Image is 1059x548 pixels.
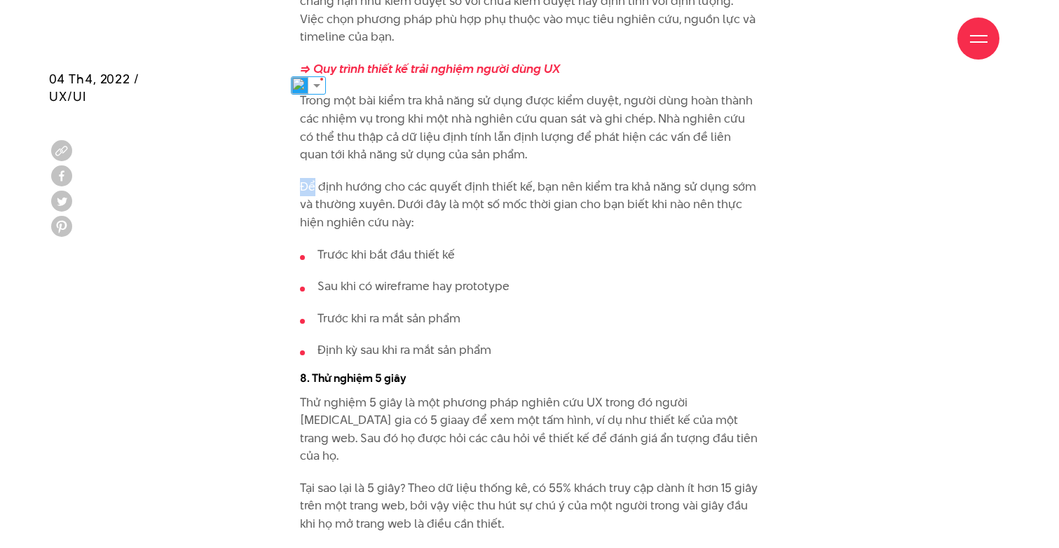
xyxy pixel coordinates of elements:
[300,246,760,264] li: Trước khi bắt đầu thiết kế
[300,479,760,533] p: Tại sao lại là 5 giây? Theo dữ liệu thống kê, có 55% khách truy cập dành ít hơn 15 giây trên một ...
[300,394,760,465] p: Thử nghiệm 5 giây là một phương pháp nghiên cứu UX trong đó người [MEDICAL_DATA] gia có 5 giaay đ...
[300,92,760,163] p: Trong một bài kiểm tra khả năng sử dụng được kiểm duyệt, người dùng hoàn thành các nhiệm vụ trong...
[300,310,760,328] li: Trước khi ra mắt sản phẩm
[300,371,760,387] h4: 8. Thử nghiệm 5 giây
[300,178,760,232] p: Để định hướng cho các quyết định thiết kế, bạn nên kiểm tra khả năng sử dụng sớm và thường xuyên....
[49,70,139,105] span: 04 Th4, 2022 / UX/UI
[300,341,760,359] li: Định kỳ sau khi ra mắt sản phẩm
[300,278,760,296] li: Sau khi có wireframe hay prototype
